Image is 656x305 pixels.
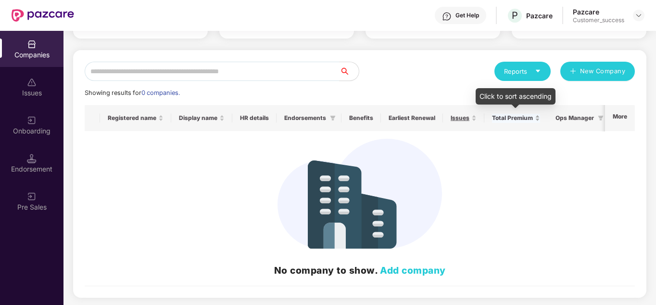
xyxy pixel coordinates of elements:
div: Pazcare [573,7,624,16]
div: Click to sort ascending [476,88,555,105]
span: Showing results for [85,89,180,96]
th: HR details [232,105,277,131]
span: filter [596,112,606,124]
button: plusNew Company [560,62,635,81]
th: More [605,105,635,131]
span: 0 companies. [141,89,180,96]
th: Registered name [100,105,171,131]
h2: No company to show. [92,263,627,278]
span: Ops Manager [555,114,594,122]
img: svg+xml;base64,PHN2ZyBpZD0iSGVscC0zMngzMiIgeG1sbnM9Imh0dHA6Ly93d3cudzMub3JnLzIwMDAvc3ZnIiB3aWR0aD... [442,12,452,21]
img: svg+xml;base64,PHN2ZyB3aWR0aD0iMTQuNSIgaGVpZ2h0PSIxNC41IiB2aWV3Qm94PSIwIDAgMTYgMTYiIGZpbGw9Im5vbm... [27,154,37,163]
div: Customer_success [573,16,624,24]
div: Reports [504,66,541,76]
span: filter [330,115,336,121]
th: Total Premium [484,105,548,131]
span: New Company [580,66,626,76]
span: filter [598,115,604,121]
button: search [339,62,359,81]
span: Registered name [108,114,156,122]
img: svg+xml;base64,PHN2ZyBpZD0iRHJvcGRvd24tMzJ4MzIiIHhtbG5zPSJodHRwOi8vd3d3LnczLm9yZy8yMDAwL3N2ZyIgd2... [635,12,643,19]
span: search [339,67,359,75]
span: caret-down [535,68,541,74]
img: svg+xml;base64,PHN2ZyB4bWxucz0iaHR0cDovL3d3dy53My5vcmcvMjAwMC9zdmciIHdpZHRoPSIzNDIiIGhlaWdodD0iMj... [278,139,442,249]
span: P [512,10,518,21]
span: Endorsements [284,114,326,122]
img: svg+xml;base64,PHN2ZyB3aWR0aD0iMjAiIGhlaWdodD0iMjAiIHZpZXdCb3g9IjAgMCAyMCAyMCIgZmlsbD0ibm9uZSIgeG... [27,192,37,201]
img: svg+xml;base64,PHN2ZyBpZD0iSXNzdWVzX2Rpc2FibGVkIiB4bWxucz0iaHR0cDovL3d3dy53My5vcmcvMjAwMC9zdmciIH... [27,78,37,87]
th: Display name [171,105,232,131]
th: Issues [443,105,484,131]
th: Earliest Renewal [381,105,443,131]
span: filter [328,112,338,124]
img: New Pazcare Logo [12,9,74,22]
div: Pazcare [526,11,553,20]
span: Total Premium [492,114,533,122]
th: Benefits [341,105,381,131]
span: Display name [179,114,217,122]
img: svg+xml;base64,PHN2ZyB3aWR0aD0iMjAiIGhlaWdodD0iMjAiIHZpZXdCb3g9IjAgMCAyMCAyMCIgZmlsbD0ibm9uZSIgeG... [27,116,37,125]
span: Issues [451,114,469,122]
a: Add company [380,265,446,276]
span: plus [570,68,576,76]
img: svg+xml;base64,PHN2ZyBpZD0iQ29tcGFuaWVzIiB4bWxucz0iaHR0cDovL3d3dy53My5vcmcvMjAwMC9zdmciIHdpZHRoPS... [27,40,37,49]
div: Get Help [455,12,479,19]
